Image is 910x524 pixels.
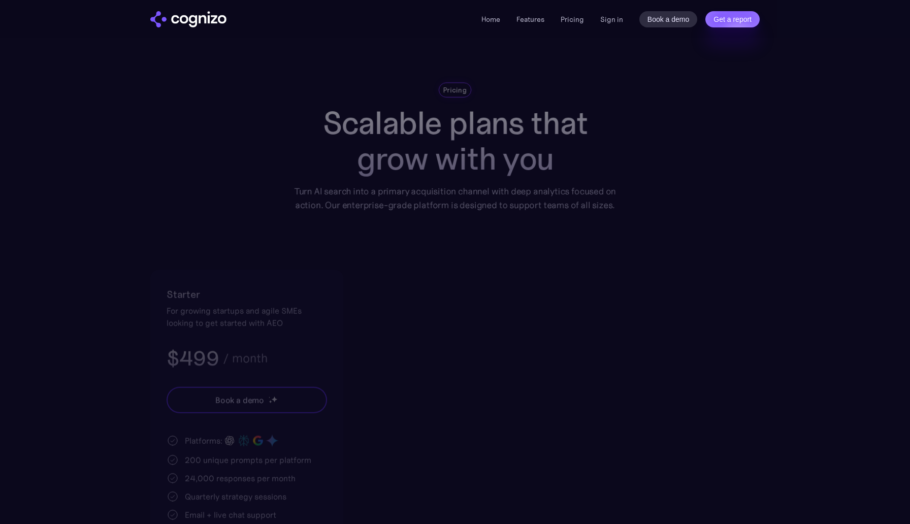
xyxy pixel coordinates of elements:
a: Home [481,15,500,24]
div: Pricing [443,85,467,94]
div: 24,000 responses per month [185,472,296,484]
img: star [269,400,272,404]
div: / month [223,352,268,365]
a: Sign in [600,13,623,25]
a: Get a report [705,11,760,27]
div: 200 unique prompts per platform [185,454,311,466]
a: Pricing [561,15,584,24]
a: Book a demostarstarstar [167,387,327,413]
div: For growing startups and agile SMEs looking to get started with AEO [167,305,327,329]
h1: Scalable plans that grow with you [287,105,623,176]
img: star [271,396,278,402]
div: Book a demo [215,394,264,406]
h2: Starter [167,286,327,303]
div: Email + live chat support [185,509,276,521]
a: home [150,11,226,27]
img: star [269,397,270,398]
a: Features [516,15,544,24]
div: Platforms: [185,435,222,447]
h3: $499 [167,345,219,372]
img: cognizo logo [150,11,226,27]
a: Book a demo [639,11,698,27]
div: Turn AI search into a primary acquisition channel with deep analytics focused on action. Our ente... [287,184,623,212]
div: Quarterly strategy sessions [185,490,286,503]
